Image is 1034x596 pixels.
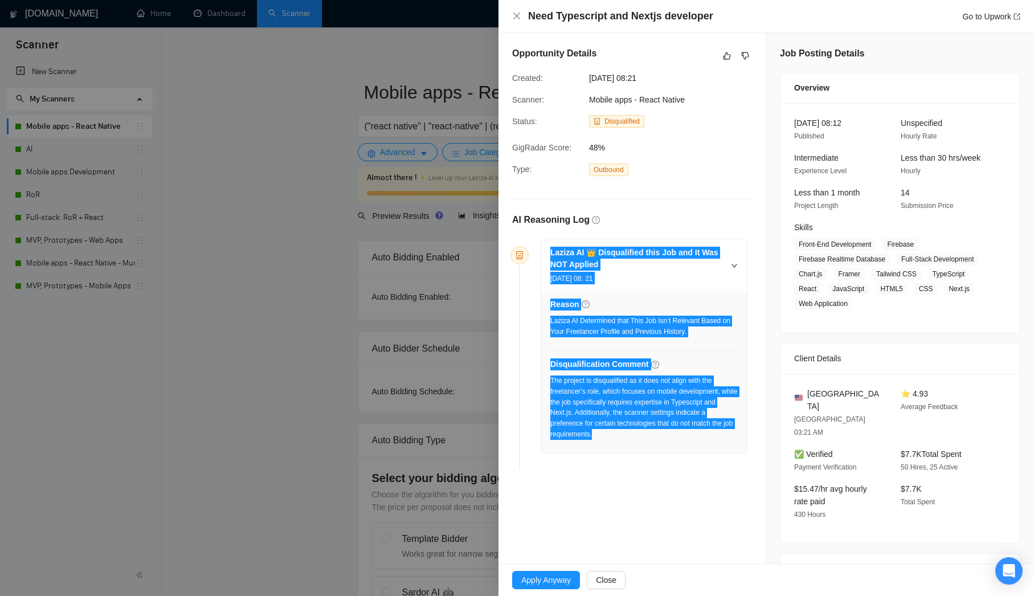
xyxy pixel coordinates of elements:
button: Close [587,571,626,589]
span: Hourly [901,167,921,175]
span: Tailwind CSS [872,268,921,280]
span: Mobile apps - React Native [589,95,685,104]
h5: AI Reasoning Log [512,213,590,227]
span: Less than 1 month [794,188,860,197]
span: Status: [512,117,537,126]
span: Apply Anyway [521,574,571,586]
span: Firebase [882,238,918,251]
span: Less than 30 hrs/week [901,153,980,162]
span: question-circle [582,300,590,308]
span: 430 Hours [794,511,825,519]
span: Submission Price [901,202,954,210]
div: Open Intercom Messenger [995,557,1023,585]
button: like [720,49,734,63]
span: [GEOGRAPHIC_DATA] [807,387,882,413]
span: Outbound [589,164,628,176]
span: Published [794,132,824,140]
span: [DATE] 08:12 [794,119,841,128]
img: 🇺🇸 [795,394,803,402]
span: right [731,262,738,269]
button: Apply Anyway [512,571,580,589]
span: CSS [914,283,938,295]
span: Next.js [944,283,974,295]
span: Intermediate [794,153,839,162]
span: Experience Level [794,167,847,175]
span: Payment Verification [794,463,856,471]
span: 48% [589,141,760,154]
span: robot [516,251,524,259]
h5: Job Posting Details [780,47,864,60]
span: Project Length [794,202,838,210]
span: question-circle [592,216,600,224]
span: Disqualified [604,117,640,125]
span: Chart.js [794,268,827,280]
span: JavaScript [828,283,869,295]
span: $15.47/hr avg hourly rate paid [794,484,867,506]
span: [DATE] 08: 21 [550,275,592,283]
span: $7.7K Total Spent [901,450,962,459]
span: Framer [833,268,865,280]
a: Go to Upworkexport [962,12,1020,21]
span: robot [594,118,600,125]
span: Firebase Realtime Database [794,253,890,266]
span: [DATE] 08:21 [589,72,760,84]
h4: Need Typescript and Nextjs developer [528,9,713,23]
span: export [1013,13,1020,20]
span: question-circle [651,361,659,369]
span: Close [596,574,616,586]
span: Created: [512,74,543,83]
h5: Opportunity Details [512,47,596,60]
span: React [794,283,821,295]
span: Front-End Development [794,238,876,251]
span: like [723,51,731,60]
div: The project is disqualified as it does not align with the freelancer's role, which focuses on mob... [550,375,738,440]
span: Overview [794,81,829,94]
span: Skills [794,223,813,232]
div: Job Description [794,554,1006,585]
span: Scanner: [512,95,544,104]
span: close [512,11,521,21]
span: 50 Hires, 25 Active [901,463,958,471]
button: dislike [738,49,752,63]
span: ✅ Verified [794,450,833,459]
span: Hourly Rate [901,132,937,140]
h5: Reason [550,299,579,311]
span: Web Application [794,297,852,310]
span: [GEOGRAPHIC_DATA] 03:21 AM [794,415,865,436]
span: Unspecified [901,119,942,128]
span: GigRadar Score: [512,143,571,152]
span: TypeScript [928,268,970,280]
div: Laziza AI Determined that This Job Isn’t Relevant Based on Your Freelancer Profile and Previous H... [550,316,738,337]
span: 14 [901,188,910,197]
span: Full-Stack Development [897,253,978,266]
span: HTML5 [876,283,907,295]
button: Close [512,11,521,21]
span: dislike [741,51,749,60]
span: $7.7K [901,484,922,493]
span: Type: [512,165,532,174]
span: Total Spent [901,498,935,506]
span: Average Feedback [901,403,958,411]
div: Client Details [794,343,1006,374]
h5: Laziza AI 👑 Disqualified this Job and It Was NOT Applied [550,247,724,271]
span: ⭐ 4.93 [901,389,928,398]
h5: Disqualification Comment [550,358,649,370]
